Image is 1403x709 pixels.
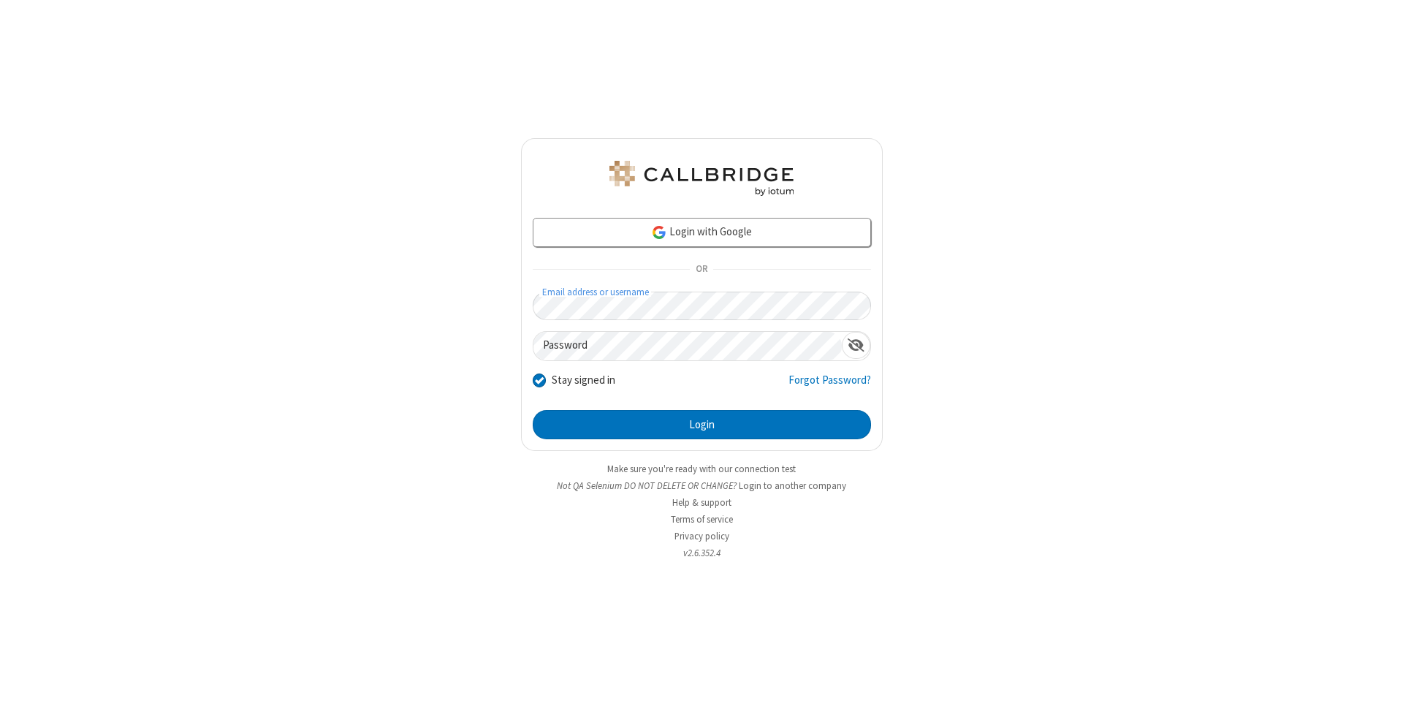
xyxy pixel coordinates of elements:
button: Login [533,410,871,439]
a: Privacy policy [674,530,729,542]
button: Login to another company [739,479,846,493]
input: Password [533,332,842,360]
a: Terms of service [671,513,733,526]
label: Stay signed in [552,372,615,389]
a: Help & support [672,496,731,509]
img: google-icon.png [651,224,667,240]
input: Email address or username [533,292,871,320]
a: Login with Google [533,218,871,247]
a: Make sure you're ready with our connection test [607,463,796,475]
li: v2.6.352.4 [521,546,883,560]
div: Show password [842,332,870,359]
img: QA Selenium DO NOT DELETE OR CHANGE [607,161,796,196]
span: OR [690,259,713,280]
li: Not QA Selenium DO NOT DELETE OR CHANGE? [521,479,883,493]
a: Forgot Password? [788,372,871,400]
